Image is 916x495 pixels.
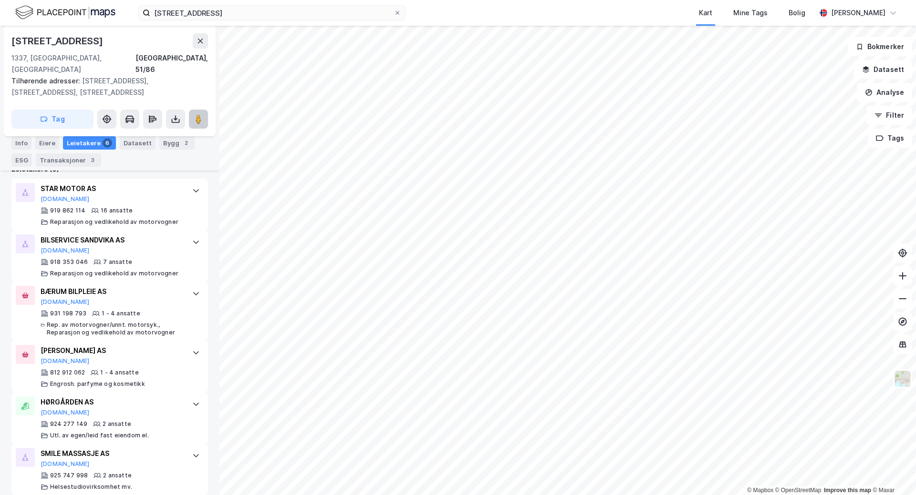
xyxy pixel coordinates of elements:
[35,136,59,150] div: Eiere
[88,155,97,165] div: 3
[50,258,88,266] div: 918 353 046
[868,449,916,495] iframe: Chat Widget
[103,138,112,148] div: 6
[50,218,178,226] div: Reparasjon og vedlikehold av motorvogner
[50,270,178,277] div: Reparasjon og vedlikehold av motorvogner
[789,7,805,19] div: Bolig
[101,207,133,214] div: 16 ansatte
[50,380,145,388] div: Engrosh. parfyme og kosmetikk
[41,234,183,246] div: BILSERVICE SANDVIKA AS
[41,409,90,416] button: [DOMAIN_NAME]
[47,321,183,336] div: Rep. av motorvogner/unnt. motorsyk., Reparasjon og vedlikehold av motorvogner
[150,6,394,20] input: Søk på adresse, matrikkel, gårdeiere, leietakere eller personer
[41,460,90,468] button: [DOMAIN_NAME]
[63,136,116,150] div: Leietakere
[824,487,871,494] a: Improve this map
[854,60,912,79] button: Datasett
[11,77,82,85] span: Tilhørende adresser:
[41,396,183,408] div: HØRGÅRDEN AS
[11,136,31,150] div: Info
[11,33,105,49] div: [STREET_ADDRESS]
[50,472,88,479] div: 925 747 998
[11,153,32,167] div: ESG
[50,420,87,428] div: 924 277 149
[135,52,208,75] div: [GEOGRAPHIC_DATA], 51/86
[181,138,191,148] div: 2
[699,7,712,19] div: Kart
[866,106,912,125] button: Filter
[41,195,90,203] button: [DOMAIN_NAME]
[102,310,140,317] div: 1 - 4 ansatte
[36,153,101,167] div: Transaksjoner
[50,369,85,376] div: 812 912 062
[15,4,115,21] img: logo.f888ab2527a4732fd821a326f86c7f29.svg
[11,110,94,129] button: Tag
[41,345,183,356] div: [PERSON_NAME] AS
[41,286,183,297] div: BÆRUM BILPLEIE AS
[41,357,90,365] button: [DOMAIN_NAME]
[831,7,885,19] div: [PERSON_NAME]
[868,129,912,148] button: Tags
[857,83,912,102] button: Analyse
[41,247,90,254] button: [DOMAIN_NAME]
[103,258,132,266] div: 7 ansatte
[41,298,90,306] button: [DOMAIN_NAME]
[11,75,200,98] div: [STREET_ADDRESS], [STREET_ADDRESS], [STREET_ADDRESS]
[747,487,773,494] a: Mapbox
[50,207,85,214] div: 919 862 114
[103,472,132,479] div: 2 ansatte
[733,7,768,19] div: Mine Tags
[50,483,132,491] div: Helsestudiovirksomhet mv.
[100,369,139,376] div: 1 - 4 ansatte
[120,136,156,150] div: Datasett
[103,420,131,428] div: 2 ansatte
[41,448,183,459] div: SMILE MASSASJE AS
[41,183,183,194] div: STAR MOTOR AS
[848,37,912,56] button: Bokmerker
[868,449,916,495] div: Kontrollprogram for chat
[894,370,912,388] img: Z
[775,487,822,494] a: OpenStreetMap
[159,136,195,150] div: Bygg
[50,310,86,317] div: 931 198 793
[50,432,149,439] div: Utl. av egen/leid fast eiendom el.
[11,52,135,75] div: 1337, [GEOGRAPHIC_DATA], [GEOGRAPHIC_DATA]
